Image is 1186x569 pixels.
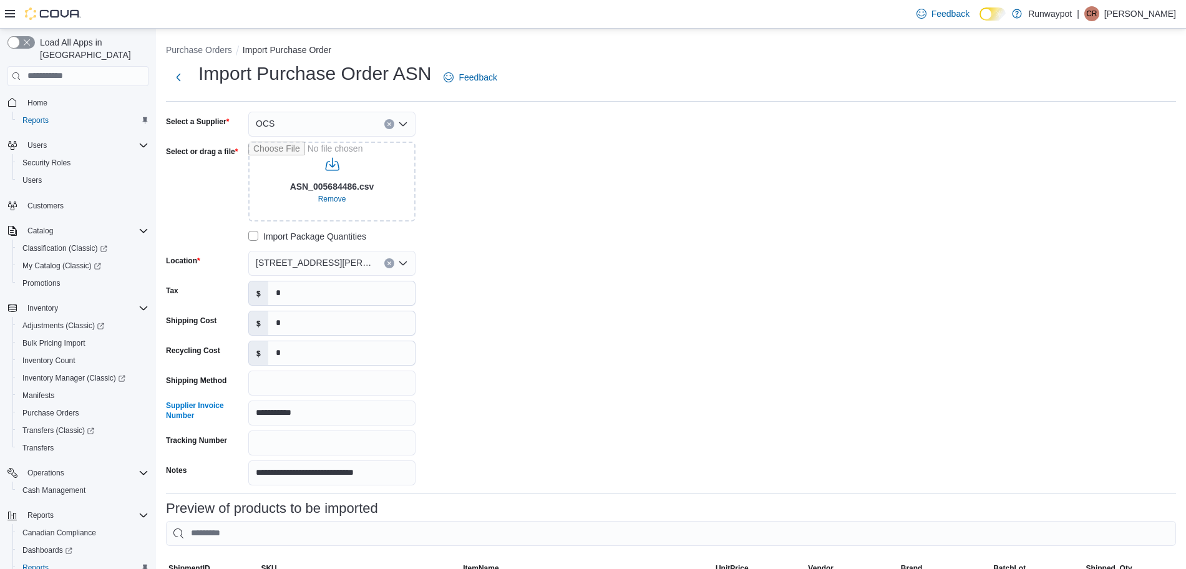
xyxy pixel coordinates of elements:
[17,258,106,273] a: My Catalog (Classic)
[12,369,153,387] a: Inventory Manager (Classic)
[398,119,408,129] button: Open list of options
[22,426,94,435] span: Transfers (Classic)
[166,147,238,157] label: Select or drag a file
[166,45,232,55] button: Purchase Orders
[1028,6,1072,21] p: Runwaypot
[22,198,69,213] a: Customers
[22,373,125,383] span: Inventory Manager (Classic)
[22,391,54,401] span: Manifests
[12,404,153,422] button: Purchase Orders
[17,543,77,558] a: Dashboards
[27,140,47,150] span: Users
[12,422,153,439] a: Transfers (Classic)
[17,371,148,386] span: Inventory Manager (Classic)
[2,464,153,482] button: Operations
[166,401,243,421] label: Supplier Invoice Number
[22,138,148,153] span: Users
[22,223,148,238] span: Catalog
[17,155,148,170] span: Security Roles
[2,137,153,154] button: Users
[17,173,148,188] span: Users
[166,65,191,90] button: Next
[17,440,148,455] span: Transfers
[17,388,148,403] span: Manifests
[2,299,153,317] button: Inventory
[17,525,101,540] a: Canadian Compliance
[17,276,148,291] span: Promotions
[17,318,109,333] a: Adjustments (Classic)
[22,243,107,253] span: Classification (Classic)
[384,119,394,129] button: Clear input
[313,192,351,207] button: Clear selected files
[17,318,148,333] span: Adjustments (Classic)
[12,439,153,457] button: Transfers
[27,98,47,108] span: Home
[12,154,153,172] button: Security Roles
[17,525,148,540] span: Canadian Compliance
[256,116,275,131] span: OCS
[198,61,431,86] h1: Import Purchase Order ASN
[17,440,59,455] a: Transfers
[166,465,187,475] label: Notes
[12,482,153,499] button: Cash Management
[12,524,153,542] button: Canadian Compliance
[22,301,63,316] button: Inventory
[1086,6,1097,21] span: CR
[12,275,153,292] button: Promotions
[22,261,101,271] span: My Catalog (Classic)
[22,356,75,366] span: Inventory Count
[166,346,220,356] label: Recycling Cost
[22,138,52,153] button: Users
[17,371,130,386] a: Inventory Manager (Classic)
[22,338,85,348] span: Bulk Pricing Import
[249,281,268,305] label: $
[17,336,148,351] span: Bulk Pricing Import
[17,423,99,438] a: Transfers (Classic)
[17,353,80,368] a: Inventory Count
[166,256,200,266] label: Location
[248,142,416,221] input: Use aria labels when no actual label is in use
[243,45,331,55] button: Import Purchase Order
[22,95,52,110] a: Home
[931,7,970,20] span: Feedback
[12,387,153,404] button: Manifests
[22,158,70,168] span: Security Roles
[22,485,85,495] span: Cash Management
[1104,6,1176,21] p: [PERSON_NAME]
[22,301,148,316] span: Inventory
[17,483,90,498] a: Cash Management
[384,258,394,268] button: Clear input
[22,278,61,288] span: Promotions
[27,468,64,478] span: Operations
[22,198,148,213] span: Customers
[17,113,54,128] a: Reports
[22,528,96,538] span: Canadian Compliance
[2,197,153,215] button: Customers
[27,201,64,211] span: Customers
[459,71,497,84] span: Feedback
[22,95,148,110] span: Home
[12,240,153,257] a: Classification (Classic)
[17,423,148,438] span: Transfers (Classic)
[35,36,148,61] span: Load All Apps in [GEOGRAPHIC_DATA]
[22,545,72,555] span: Dashboards
[166,435,227,445] label: Tracking Number
[166,376,226,386] label: Shipping Method
[12,172,153,189] button: Users
[1084,6,1099,21] div: Cody Ray
[17,483,148,498] span: Cash Management
[17,276,66,291] a: Promotions
[249,341,268,365] label: $
[12,352,153,369] button: Inventory Count
[22,465,69,480] button: Operations
[17,543,148,558] span: Dashboards
[27,303,58,313] span: Inventory
[17,406,84,421] a: Purchase Orders
[17,241,148,256] span: Classification (Classic)
[22,321,104,331] span: Adjustments (Classic)
[166,521,1176,546] input: This is a search bar. As you type, the results lower in the page will automatically filter.
[22,115,49,125] span: Reports
[17,353,148,368] span: Inventory Count
[25,7,81,20] img: Cova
